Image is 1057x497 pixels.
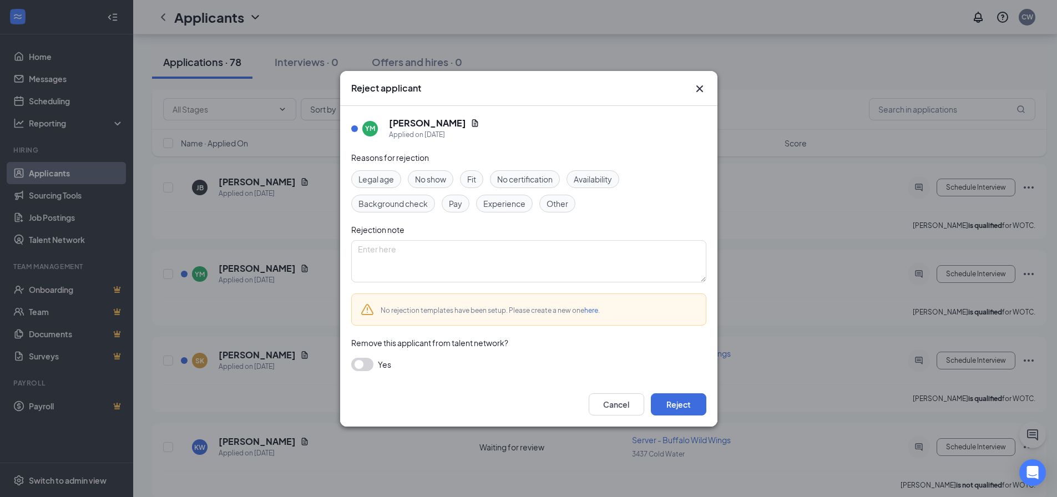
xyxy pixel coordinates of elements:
[1019,459,1046,486] div: Open Intercom Messenger
[467,173,476,185] span: Fit
[483,197,525,210] span: Experience
[365,124,375,133] div: YM
[693,82,706,95] button: Close
[651,393,706,415] button: Reject
[547,197,568,210] span: Other
[358,173,394,185] span: Legal age
[389,129,479,140] div: Applied on [DATE]
[497,173,553,185] span: No certification
[381,306,600,315] span: No rejection templates have been setup. Please create a new one .
[449,197,462,210] span: Pay
[389,117,466,129] h5: [PERSON_NAME]
[351,82,421,94] h3: Reject applicant
[358,197,428,210] span: Background check
[351,338,508,348] span: Remove this applicant from talent network?
[471,119,479,128] svg: Document
[351,153,429,163] span: Reasons for rejection
[584,306,598,315] a: here
[589,393,644,415] button: Cancel
[378,358,391,371] span: Yes
[693,82,706,95] svg: Cross
[574,173,612,185] span: Availability
[415,173,446,185] span: No show
[351,225,404,235] span: Rejection note
[361,303,374,316] svg: Warning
